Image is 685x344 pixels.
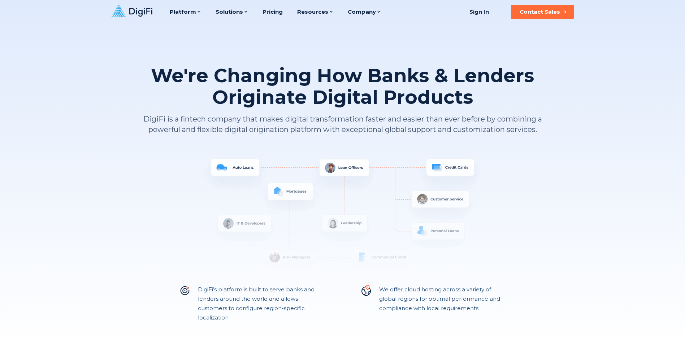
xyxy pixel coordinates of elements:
h1: We're Changing How Banks & Lenders Originate Digital Products [142,65,543,108]
p: DigiFi’s platform is built to serve banks and lenders around the world and allows customers to co... [198,285,325,322]
p: DigiFi is a fintech company that makes digital transformation faster and easier than ever before ... [142,114,543,135]
img: System Overview [142,156,543,279]
div: Contact Sales [520,8,560,16]
a: Sign In [461,5,498,19]
button: Contact Sales [511,5,574,19]
p: We offer cloud hosting across a variety of global regions for optimal performance and compliance ... [379,285,506,322]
